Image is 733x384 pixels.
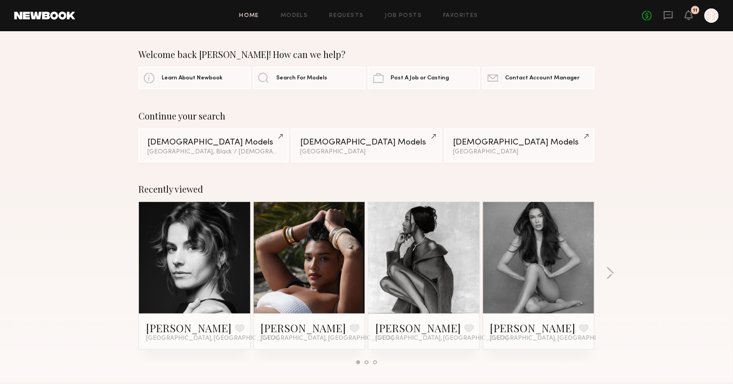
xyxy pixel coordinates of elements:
[482,67,595,89] a: Contact Account Manager
[291,128,441,162] a: [DEMOGRAPHIC_DATA] Models[GEOGRAPHIC_DATA]
[253,67,365,89] a: Search For Models
[444,128,595,162] a: [DEMOGRAPHIC_DATA] Models[GEOGRAPHIC_DATA]
[490,321,576,335] a: [PERSON_NAME]
[330,13,364,19] a: Requests
[138,184,595,194] div: Recently viewed
[375,321,461,335] a: [PERSON_NAME]
[138,111,595,121] div: Continue your search
[138,128,289,162] a: [DEMOGRAPHIC_DATA] Models[GEOGRAPHIC_DATA], Black / [DEMOGRAPHIC_DATA]
[693,8,698,13] div: 11
[138,49,595,60] div: Welcome back [PERSON_NAME]! How can we help?
[375,335,508,342] span: [GEOGRAPHIC_DATA], [GEOGRAPHIC_DATA]
[490,335,623,342] span: [GEOGRAPHIC_DATA], [GEOGRAPHIC_DATA]
[300,149,432,155] div: [GEOGRAPHIC_DATA]
[261,321,346,335] a: [PERSON_NAME]
[147,149,280,155] div: [GEOGRAPHIC_DATA], Black / [DEMOGRAPHIC_DATA]
[453,138,586,147] div: [DEMOGRAPHIC_DATA] Models
[138,67,251,89] a: Learn About Newbook
[391,75,449,81] span: Post A Job or Casting
[162,75,223,81] span: Learn About Newbook
[505,75,580,81] span: Contact Account Manager
[453,149,586,155] div: [GEOGRAPHIC_DATA]
[385,13,422,19] a: Job Posts
[240,13,260,19] a: Home
[147,138,280,147] div: [DEMOGRAPHIC_DATA] Models
[368,67,480,89] a: Post A Job or Casting
[443,13,478,19] a: Favorites
[276,75,327,81] span: Search For Models
[146,321,232,335] a: [PERSON_NAME]
[261,335,394,342] span: [GEOGRAPHIC_DATA], [GEOGRAPHIC_DATA]
[146,335,279,342] span: [GEOGRAPHIC_DATA], [GEOGRAPHIC_DATA]
[704,8,719,23] a: J
[300,138,432,147] div: [DEMOGRAPHIC_DATA] Models
[281,13,308,19] a: Models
